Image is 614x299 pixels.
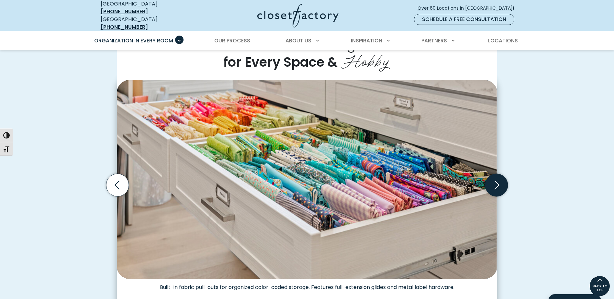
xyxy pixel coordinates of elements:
img: Closet Factory Logo [257,4,339,28]
span: BACK TO TOP [590,284,610,292]
a: [PHONE_NUMBER] [101,23,148,31]
span: About Us [285,37,311,44]
span: Our Process [214,37,250,44]
a: BACK TO TOP [589,276,610,296]
span: Inspiration [351,37,382,44]
div: [GEOGRAPHIC_DATA] [101,16,195,31]
a: Over 60 Locations in [GEOGRAPHIC_DATA]! [417,3,519,14]
figcaption: Built-in fabric pull-outs for organized color-coded storage. Features full-extension glides and m... [117,279,497,291]
nav: Primary Menu [90,32,525,50]
a: Schedule a Free Consultation [414,14,514,25]
span: Over 60 Locations in [GEOGRAPHIC_DATA]! [418,5,519,12]
a: [PHONE_NUMBER] [101,8,148,15]
img: Fabric organization in craft room [117,80,497,279]
button: Previous slide [104,171,131,199]
span: Hobby [341,46,391,72]
span: Organization in Every Room [94,37,173,44]
span: Locations [488,37,518,44]
button: Next slide [483,171,510,199]
span: Partners [421,37,447,44]
span: for Every Space & [223,53,338,71]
